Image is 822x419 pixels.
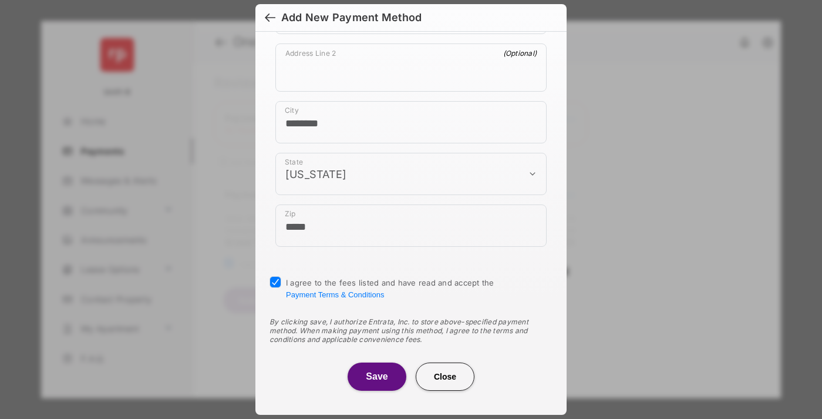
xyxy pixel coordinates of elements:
div: payment_method_screening[postal_addresses][locality] [275,101,547,143]
div: Add New Payment Method [281,11,422,24]
button: Close [416,363,474,391]
button: I agree to the fees listed and have read and accept the [286,290,384,299]
div: payment_method_screening[postal_addresses][addressLine2] [275,43,547,92]
div: payment_method_screening[postal_addresses][administrativeArea] [275,153,547,195]
div: By clicking save, I authorize Entrata, Inc. to store above-specified payment method. When making ... [269,317,553,344]
div: payment_method_screening[postal_addresses][postalCode] [275,205,547,247]
button: Save [348,363,406,391]
span: I agree to the fees listed and have read and accept the [286,278,494,299]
